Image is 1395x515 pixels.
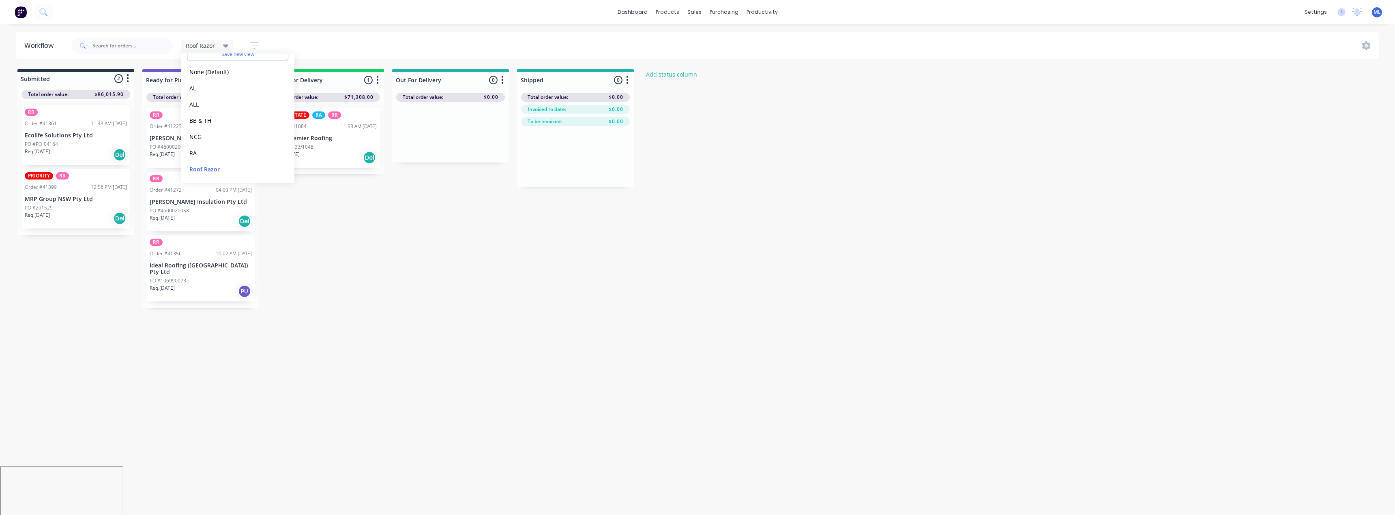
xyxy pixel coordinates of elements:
div: RROrder #4122303:59 PM [DATE][PERSON_NAME] Insulation Pty LtdPO #4600020058Req.[DATE]Del [146,108,255,168]
div: RROrder #4135610:02 AM [DATE]Ideal Roofing ([GEOGRAPHIC_DATA]) Pty LtdPO #106990073Req.[DATE]PU [146,235,255,302]
p: Req. [DATE] [150,151,175,158]
div: purchasing [706,6,743,18]
span: $86,015.90 [94,91,124,98]
div: Del [113,212,126,225]
p: MRP Group NSW Pty Ltd [25,196,127,203]
span: $71,308.00 [344,94,373,101]
span: To be invoiced: [528,118,562,125]
div: Order #41272 [150,186,182,194]
span: $0.00 [484,94,498,101]
button: Roof Razor [187,165,273,174]
div: RA [312,111,325,119]
div: settings [1301,6,1331,18]
p: Ideal Roofing ([GEOGRAPHIC_DATA]) Pty Ltd [150,262,252,276]
div: Order #41223 [150,123,182,130]
div: PRIORITY [25,172,53,180]
div: 10:02 AM [DATE] [216,250,252,257]
input: Search for orders... [92,38,173,54]
div: RR [150,239,163,246]
span: $0.00 [609,106,623,113]
button: None (Default) [187,67,273,77]
div: RROrder #4127204:00 PM [DATE][PERSON_NAME] Insulation Pty LtdPO #4600020058Req.[DATE]Del [146,172,255,231]
span: ML [1374,9,1381,16]
div: sales [683,6,706,18]
span: Total order value: [528,94,568,101]
button: RA [187,148,273,158]
span: Total order value: [28,91,69,98]
span: $0.00 [609,94,623,101]
button: Save new view [187,48,288,60]
div: RR [56,172,69,180]
div: products [652,6,683,18]
p: Ecolife Solutions Pty Ltd [25,132,127,139]
div: productivity [743,6,782,18]
button: ALL [187,100,273,109]
span: $0.00 [609,118,623,125]
div: Del [363,151,376,164]
span: Total order value: [403,94,443,101]
div: 04:00 PM [DATE] [216,186,252,194]
div: Del [238,215,251,228]
div: PRIORITYRROrder #4139912:56 PM [DATE]MRP Group NSW Pty LtdPO #201529Req.[DATE]Del [21,169,130,229]
p: PO #4600020058 [150,143,189,151]
div: Order #41399 [25,184,57,191]
div: Del [113,148,126,161]
div: RR [25,109,38,116]
img: Factory [15,6,27,18]
button: AL [187,83,273,93]
p: PO #4600020058 [150,207,189,214]
div: Order #41356 [150,250,182,257]
button: BB & TH [187,116,273,125]
p: PO #PO-04164 [25,141,58,148]
span: Roof Razor [186,41,215,50]
p: Req. [DATE] [25,148,50,155]
p: [PERSON_NAME] Insulation Pty Ltd [150,135,252,142]
p: [PERSON_NAME] Insulation Pty Ltd [150,199,252,205]
p: AAA Premier Roofing [275,135,377,142]
div: RROrder #4136111:43 AM [DATE]Ecolife Solutions Pty LtdPO #PO-04164Req.[DATE]Del [21,105,130,165]
div: INTERSTATERARROrder #4108411:53 AM [DATE]AAA Premier RoofingPO #N4233/1048Req.[DATE]Del [271,108,380,168]
div: PU [238,285,251,298]
p: Req. [DATE] [150,214,175,222]
a: dashboard [614,6,652,18]
div: Workflow [24,41,58,51]
p: PO #106990073 [150,277,186,284]
span: Total order value: [278,94,318,101]
div: RR [150,111,163,119]
div: Order #41361 [25,120,57,127]
div: RR [328,111,341,119]
div: 12:56 PM [DATE] [91,184,127,191]
div: 11:53 AM [DATE] [341,123,377,130]
div: RR [150,175,163,182]
p: PO #201529 [25,204,53,212]
p: Req. [DATE] [150,284,175,292]
span: Invoiced to date: [528,106,566,113]
button: NCG [187,132,273,141]
p: Req. [DATE] [25,212,50,219]
span: Total order value: [153,94,193,101]
div: 11:43 AM [DATE] [91,120,127,127]
button: Add status column [642,69,702,80]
